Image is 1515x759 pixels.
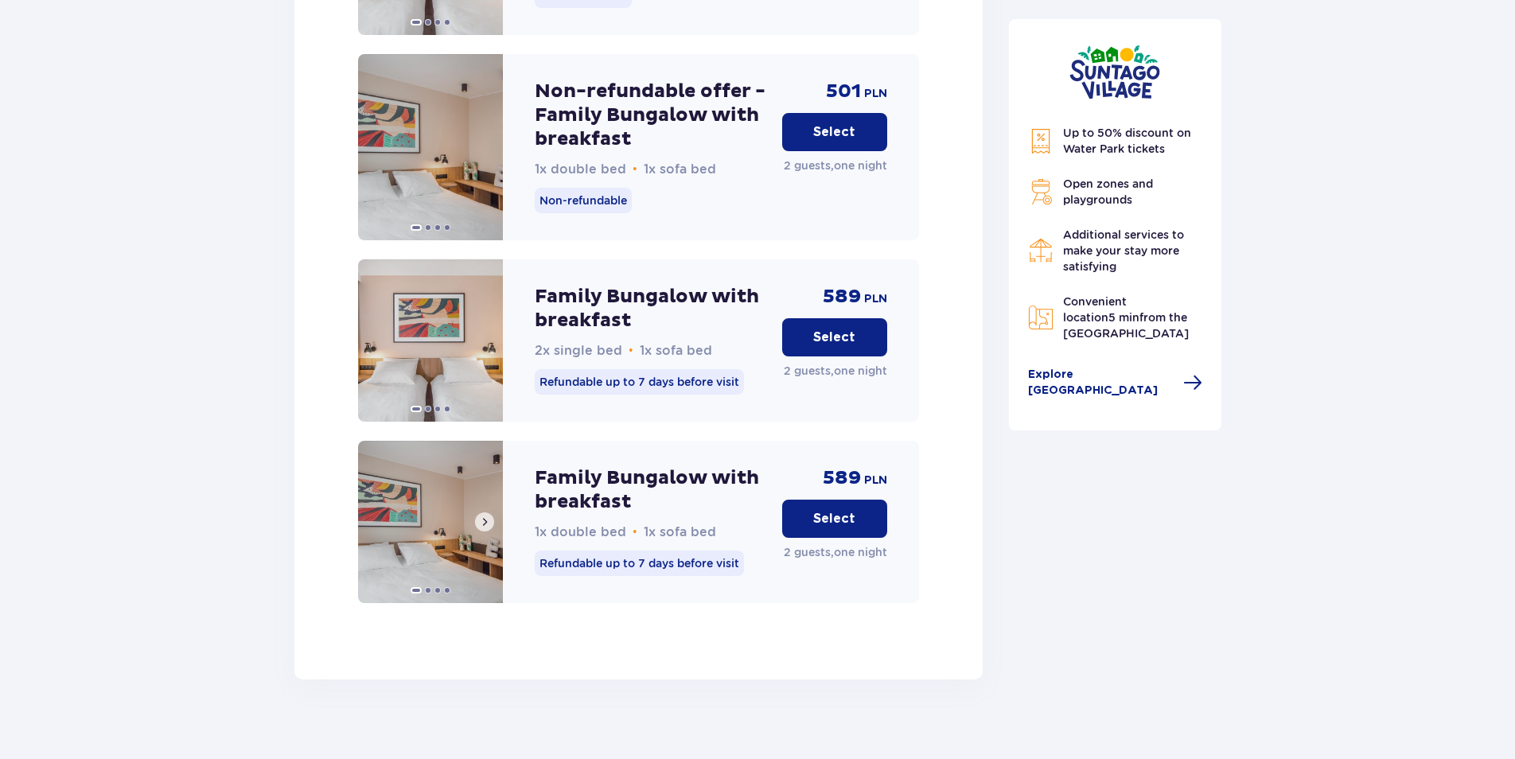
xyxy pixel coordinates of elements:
span: PLN [864,473,887,488]
p: Refundable up to 7 days before visit [535,369,744,395]
img: Discount Icon [1028,128,1053,154]
p: Non-refundable offer - Family Bungalow with breakfast [535,80,769,151]
span: Open zones and playgrounds [1063,177,1153,206]
span: 1x sofa bed [640,343,712,358]
span: • [629,343,633,359]
span: • [633,162,637,177]
p: 2 guests , one night [784,158,887,173]
span: 1x sofa bed [644,162,716,177]
span: 501 [826,80,861,103]
p: Select [813,123,855,141]
p: 2 guests , one night [784,544,887,560]
span: PLN [864,86,887,102]
span: 589 [823,466,861,490]
button: Select [782,113,887,151]
p: Select [813,329,855,346]
img: Family Bungalow with breakfast [358,441,503,603]
img: Map Icon [1028,305,1053,330]
span: Up to 50% discount on Water Park tickets [1063,127,1191,155]
span: 2x single bed [535,343,622,358]
p: Family Bungalow with breakfast [535,466,769,514]
button: Select [782,318,887,356]
span: 589 [823,285,861,309]
img: Non-refundable offer - Family Bungalow with breakfast [358,54,503,240]
span: Explore [GEOGRAPHIC_DATA] [1028,367,1174,399]
img: Grill Icon [1028,179,1053,204]
p: 2 guests , one night [784,363,887,379]
span: 1x double bed [535,524,626,539]
span: Additional services to make your stay more satisfying [1063,228,1184,273]
p: Non-refundable [535,188,632,213]
a: Explore [GEOGRAPHIC_DATA] [1028,367,1203,399]
span: 1x sofa bed [644,524,716,539]
img: Restaurant Icon [1028,238,1053,263]
span: Convenient location from the [GEOGRAPHIC_DATA] [1063,295,1189,340]
span: 1x double bed [535,162,626,177]
p: Select [813,510,855,527]
img: Family Bungalow with breakfast [358,259,503,422]
img: Suntago Village [1069,45,1160,99]
span: PLN [864,291,887,307]
span: • [633,524,637,540]
span: 5 min [1108,311,1139,324]
button: Select [782,500,887,538]
p: Refundable up to 7 days before visit [535,551,744,576]
p: Family Bungalow with breakfast [535,285,769,333]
